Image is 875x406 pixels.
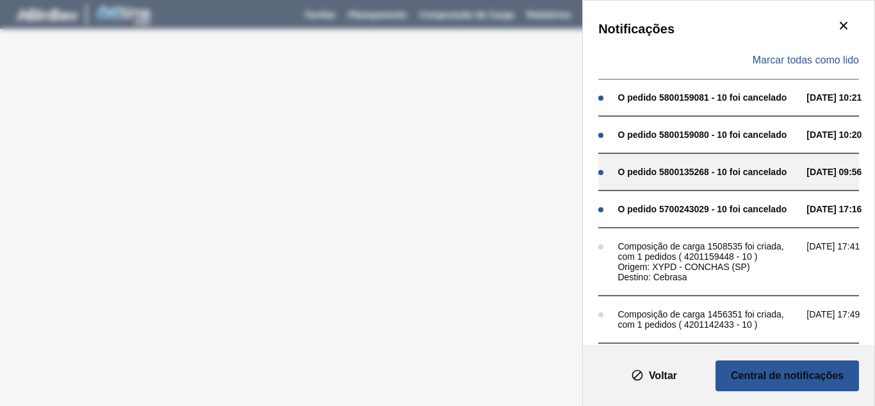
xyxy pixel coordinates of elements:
span: [DATE] 09:56 [806,167,872,177]
div: O pedido 5800159081 - 10 foi cancelado [617,92,800,103]
span: [DATE] 17:16 [806,204,872,214]
div: O pedido 5800159080 - 10 foi cancelado [617,130,800,140]
span: [DATE] 10:20 [806,130,872,140]
div: Origem: XYPD - CONCHAS (SP) [617,262,800,272]
div: O pedido 5800135268 - 10 foi cancelado [617,167,800,177]
div: Composição de carga 1508535 foi criada, com 1 pedidos ( 4201159448 - 10 ) [617,241,800,262]
span: [DATE] 17:41 [806,241,872,282]
span: [DATE] 17:49 [806,309,872,330]
span: [DATE] 10:21 [806,92,872,103]
span: Marcar todas como lido [753,55,859,66]
div: O pedido 5700243029 - 10 foi cancelado [617,204,800,214]
div: Composição de carga 1456351 foi criada, com 1 pedidos ( 4201142433 - 10 ) [617,309,800,330]
div: Destino: Cebrasa [617,272,800,282]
